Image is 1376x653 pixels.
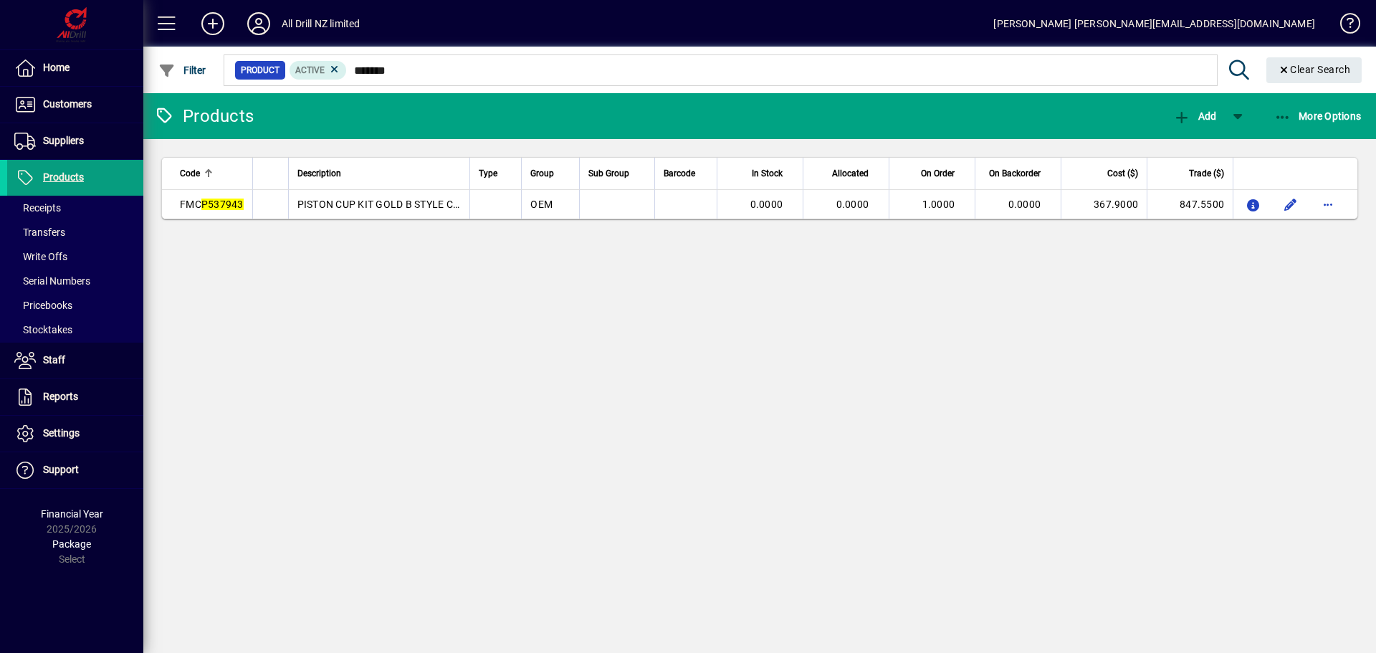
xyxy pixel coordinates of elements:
[297,166,341,181] span: Description
[236,11,282,37] button: Profile
[1317,193,1339,216] button: More options
[7,318,143,342] a: Stocktakes
[14,202,61,214] span: Receipts
[7,379,143,415] a: Reports
[41,508,103,520] span: Financial Year
[922,199,955,210] span: 1.0000
[1008,199,1041,210] span: 0.0000
[154,105,254,128] div: Products
[7,244,143,269] a: Write Offs
[297,199,638,210] span: PISTON CUP KIT GOLD B STYLE CUP L0618HV/L0618COMP/L0918HDHV
[43,464,79,475] span: Support
[7,452,143,488] a: Support
[52,538,91,550] span: Package
[989,166,1041,181] span: On Backorder
[7,343,143,378] a: Staff
[836,199,869,210] span: 0.0000
[479,166,497,181] span: Type
[43,171,84,183] span: Products
[43,98,92,110] span: Customers
[282,12,360,35] div: All Drill NZ limited
[43,135,84,146] span: Suppliers
[7,87,143,123] a: Customers
[290,61,347,80] mat-chip: Activation Status: Active
[7,123,143,159] a: Suppliers
[180,166,200,181] span: Code
[158,65,206,76] span: Filter
[190,11,236,37] button: Add
[14,300,72,311] span: Pricebooks
[1278,64,1351,75] span: Clear Search
[1266,57,1362,83] button: Clear
[155,57,210,83] button: Filter
[295,65,325,75] span: Active
[201,199,244,210] em: P537943
[1189,166,1224,181] span: Trade ($)
[1271,103,1365,129] button: More Options
[832,166,869,181] span: Allocated
[588,166,629,181] span: Sub Group
[750,199,783,210] span: 0.0000
[43,391,78,402] span: Reports
[7,196,143,220] a: Receipts
[7,50,143,86] a: Home
[664,166,695,181] span: Barcode
[43,354,65,366] span: Staff
[7,416,143,452] a: Settings
[297,166,461,181] div: Description
[14,251,67,262] span: Write Offs
[7,269,143,293] a: Serial Numbers
[993,12,1315,35] div: [PERSON_NAME] [PERSON_NAME][EMAIL_ADDRESS][DOMAIN_NAME]
[530,199,553,210] span: OEM
[241,63,279,77] span: Product
[812,166,881,181] div: Allocated
[43,62,70,73] span: Home
[1279,193,1302,216] button: Edit
[1274,110,1362,122] span: More Options
[7,220,143,244] a: Transfers
[984,166,1053,181] div: On Backorder
[180,199,244,210] span: FMC
[664,166,708,181] div: Barcode
[180,166,244,181] div: Code
[898,166,967,181] div: On Order
[14,324,72,335] span: Stocktakes
[1170,103,1220,129] button: Add
[7,293,143,318] a: Pricebooks
[921,166,955,181] span: On Order
[726,166,795,181] div: In Stock
[588,166,646,181] div: Sub Group
[1107,166,1138,181] span: Cost ($)
[752,166,783,181] span: In Stock
[530,166,570,181] div: Group
[43,427,80,439] span: Settings
[14,275,90,287] span: Serial Numbers
[479,166,513,181] div: Type
[530,166,554,181] span: Group
[1147,190,1233,219] td: 847.5500
[1061,190,1147,219] td: 367.9000
[1329,3,1358,49] a: Knowledge Base
[14,227,65,238] span: Transfers
[1173,110,1216,122] span: Add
